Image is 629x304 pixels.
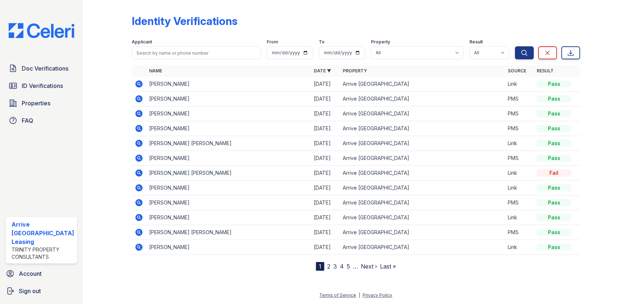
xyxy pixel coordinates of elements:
td: [DATE] [311,210,340,225]
td: [PERSON_NAME] [146,240,311,255]
td: Arrive [GEOGRAPHIC_DATA] [340,121,505,136]
td: [PERSON_NAME] [146,195,311,210]
a: FAQ [6,113,77,128]
a: Sign out [3,284,80,298]
td: [DATE] [311,225,340,240]
td: Link [505,166,534,181]
div: Identity Verifications [132,14,237,28]
td: PMS [505,106,534,121]
div: Pass [537,244,571,251]
span: … [353,262,358,271]
td: [DATE] [311,181,340,195]
td: Link [505,210,534,225]
a: 4 [340,263,344,270]
td: PMS [505,92,534,106]
a: Privacy Policy [363,292,393,298]
td: Link [505,240,534,255]
td: [PERSON_NAME] [146,210,311,225]
td: [DATE] [311,240,340,255]
td: [DATE] [311,195,340,210]
div: 1 [316,262,324,271]
span: Sign out [19,287,41,295]
span: FAQ [22,116,33,125]
a: Result [537,68,554,73]
td: Arrive [GEOGRAPHIC_DATA] [340,92,505,106]
td: PMS [505,195,534,210]
td: [DATE] [311,77,340,92]
a: Date ▼ [314,68,332,73]
td: [PERSON_NAME] [PERSON_NAME] [146,136,311,151]
td: [PERSON_NAME] [146,77,311,92]
div: Pass [537,125,571,132]
td: Arrive [GEOGRAPHIC_DATA] [340,166,505,181]
td: [PERSON_NAME] [146,106,311,121]
td: [PERSON_NAME] [146,92,311,106]
td: Link [505,77,534,92]
span: Properties [22,99,50,107]
td: [PERSON_NAME] [PERSON_NAME] [146,225,311,240]
label: Applicant [132,39,152,45]
div: Pass [537,214,571,221]
td: Arrive [GEOGRAPHIC_DATA] [340,136,505,151]
div: Arrive [GEOGRAPHIC_DATA] Leasing [12,220,74,246]
label: Result [469,39,483,45]
a: ID Verifications [6,79,77,93]
td: [DATE] [311,166,340,181]
td: [DATE] [311,121,340,136]
td: Arrive [GEOGRAPHIC_DATA] [340,225,505,240]
label: Property [371,39,390,45]
div: Pass [537,199,571,206]
a: Terms of Service [320,292,356,298]
td: PMS [505,151,534,166]
div: Pass [537,229,571,236]
a: 2 [327,263,330,270]
td: PMS [505,225,534,240]
a: 3 [333,263,337,270]
div: Pass [537,95,571,102]
td: PMS [505,121,534,136]
td: Link [505,136,534,151]
label: From [267,39,278,45]
div: | [359,292,360,298]
td: Link [505,181,534,195]
div: Trinity Property Consultants [12,246,74,261]
span: ID Verifications [22,81,63,90]
td: [PERSON_NAME] [146,151,311,166]
div: Pass [537,140,571,147]
div: Fail [537,169,571,177]
a: Source [508,68,526,73]
a: Next › [361,263,377,270]
td: [DATE] [311,92,340,106]
td: [PERSON_NAME] [146,181,311,195]
a: Account [3,266,80,281]
td: [DATE] [311,136,340,151]
a: Doc Verifications [6,61,77,76]
td: [DATE] [311,106,340,121]
a: Property [343,68,367,73]
td: [PERSON_NAME] [PERSON_NAME] [146,166,311,181]
div: Pass [537,184,571,191]
td: [DATE] [311,151,340,166]
div: Pass [537,110,571,117]
label: To [319,39,325,45]
td: Arrive [GEOGRAPHIC_DATA] [340,195,505,210]
td: Arrive [GEOGRAPHIC_DATA] [340,181,505,195]
td: Arrive [GEOGRAPHIC_DATA] [340,240,505,255]
span: Account [19,269,42,278]
a: Last » [380,263,396,270]
div: Pass [537,155,571,162]
td: Arrive [GEOGRAPHIC_DATA] [340,77,505,92]
span: Doc Verifications [22,64,68,73]
input: Search by name or phone number [132,46,261,59]
a: 5 [347,263,350,270]
td: Arrive [GEOGRAPHIC_DATA] [340,106,505,121]
td: [PERSON_NAME] [146,121,311,136]
a: Properties [6,96,77,110]
td: Arrive [GEOGRAPHIC_DATA] [340,151,505,166]
td: Arrive [GEOGRAPHIC_DATA] [340,210,505,225]
div: Pass [537,80,571,88]
a: Name [149,68,162,73]
img: CE_Logo_Blue-a8612792a0a2168367f1c8372b55b34899dd931a85d93a1a3d3e32e68fde9ad4.png [3,23,80,38]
